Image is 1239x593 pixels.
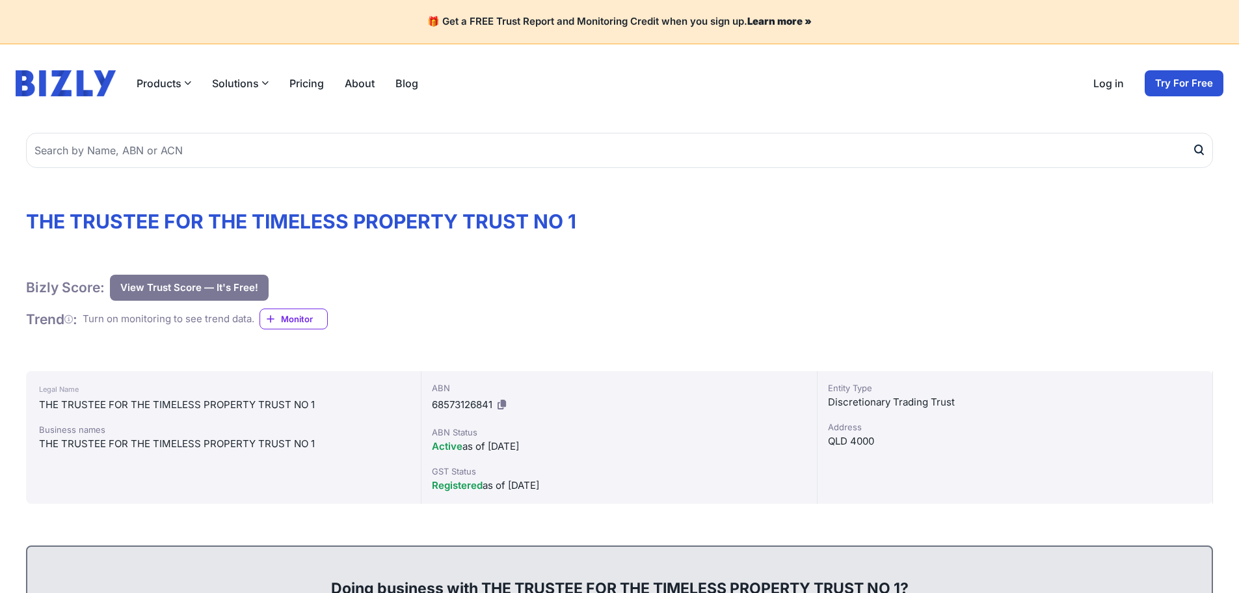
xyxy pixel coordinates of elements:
a: Monitor [260,309,328,329]
h4: 🎁 Get a FREE Trust Report and Monitoring Credit when you sign up. [16,16,1223,28]
button: Products [137,76,191,91]
div: THE TRUSTEE FOR THE TIMELESS PROPERTY TRUST NO 1 [39,436,408,452]
span: Registered [432,479,483,491]
div: as of [DATE] [432,478,806,493]
a: Log in [1093,76,1124,91]
span: Monitor [281,312,327,325]
div: Turn on monitoring to see trend data. [83,312,254,327]
button: View Trust Score — It's Free! [110,275,269,301]
button: Solutions [212,76,269,91]
div: Address [828,421,1202,434]
div: GST Status [432,465,806,478]
a: About [345,76,375,91]
span: Active [432,440,462,452]
a: Try For Free [1145,70,1223,96]
h1: Trend : [26,310,77,328]
h1: Bizly Score: [26,279,105,296]
a: Learn more » [747,15,812,27]
a: Pricing [289,76,324,91]
div: ABN [432,381,806,394]
div: Entity Type [828,381,1202,394]
div: ABN Status [432,426,806,439]
div: as of [DATE] [432,439,806,454]
div: Legal Name [39,381,408,397]
a: Blog [395,76,418,91]
span: 68573126841 [432,398,492,411]
div: Business names [39,423,408,436]
input: Search by Name, ABN or ACN [26,133,1213,168]
div: QLD 4000 [828,434,1202,449]
div: THE TRUSTEE FOR THE TIMELESS PROPERTY TRUST NO 1 [39,397,408,413]
h1: THE TRUSTEE FOR THE TIMELESS PROPERTY TRUST NO 1 [26,210,1213,233]
div: Discretionary Trading Trust [828,394,1202,410]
